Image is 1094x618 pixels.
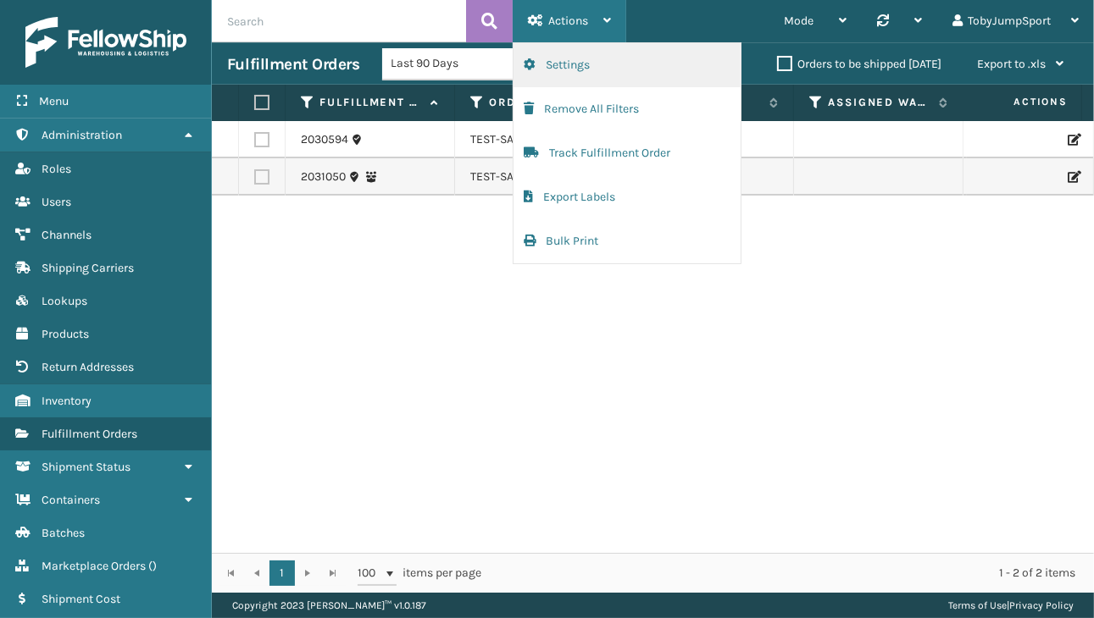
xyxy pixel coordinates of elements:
[948,593,1074,618] div: |
[42,327,89,341] span: Products
[470,131,553,148] a: TEST-SA529972
[39,94,69,108] span: Menu
[489,95,591,110] label: Order Number
[42,592,120,606] span: Shipment Cost
[1068,134,1078,146] i: Edit
[977,57,1046,71] span: Export to .xls
[358,565,383,582] span: 100
[25,17,186,68] img: logo
[391,55,522,73] div: Last 90 Days
[948,599,1007,611] a: Terms of Use
[470,168,553,185] a: TEST-SA507255
[1068,171,1078,183] i: Edit
[319,95,422,110] label: Fulfillment Order Id
[301,131,348,148] a: 2030594
[42,559,146,573] span: Marketplace Orders
[42,162,71,176] span: Roles
[514,175,741,219] button: Export Labels
[42,427,137,441] span: Fulfillment Orders
[148,559,157,573] span: ( )
[960,88,1078,116] span: Actions
[358,560,481,586] span: items per page
[42,526,85,540] span: Batches
[42,228,92,242] span: Channels
[42,460,131,474] span: Shipment Status
[227,54,359,74] h3: Fulfillment Orders
[777,57,941,71] label: Orders to be shipped [DATE]
[42,128,122,142] span: Administration
[42,195,71,209] span: Users
[42,394,92,408] span: Inventory
[42,493,100,507] span: Containers
[548,14,588,28] span: Actions
[514,87,741,131] button: Remove All Filters
[42,294,87,308] span: Lookups
[42,261,134,275] span: Shipping Carriers
[269,560,295,586] a: 1
[301,168,346,185] a: 2031050
[1009,599,1074,611] a: Privacy Policy
[42,360,134,374] span: Return Addresses
[514,219,741,263] button: Bulk Print
[514,131,741,175] button: Track Fulfillment Order
[784,14,814,28] span: Mode
[514,43,741,87] button: Settings
[505,565,1075,582] div: 1 - 2 of 2 items
[828,95,930,110] label: Assigned Warehouse
[232,593,426,618] p: Copyright 2023 [PERSON_NAME]™ v 1.0.187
